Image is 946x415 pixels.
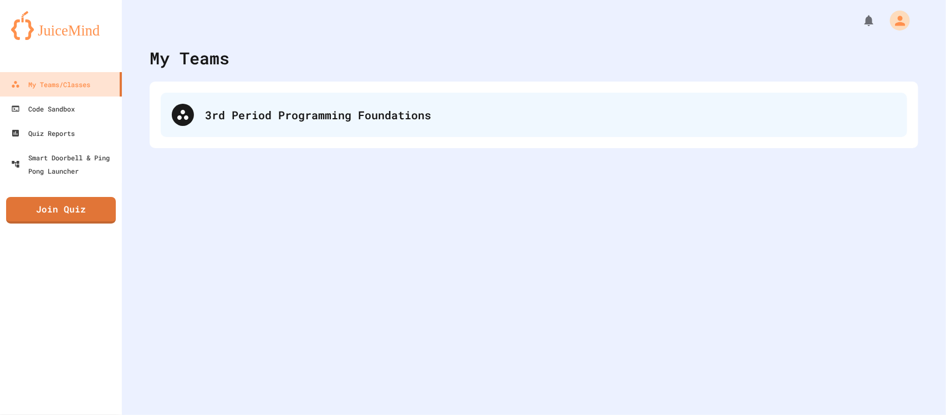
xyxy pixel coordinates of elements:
[161,93,907,137] div: 3rd Period Programming Foundations
[205,107,896,123] div: 3rd Period Programming Foundations
[11,126,75,140] div: Quiz Reports
[11,78,90,91] div: My Teams/Classes
[6,197,116,224] a: Join Quiz
[11,151,117,178] div: Smart Doorbell & Ping Pong Launcher
[878,8,913,33] div: My Account
[150,45,229,70] div: My Teams
[842,11,878,30] div: My Notifications
[11,102,75,115] div: Code Sandbox
[11,11,111,40] img: logo-orange.svg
